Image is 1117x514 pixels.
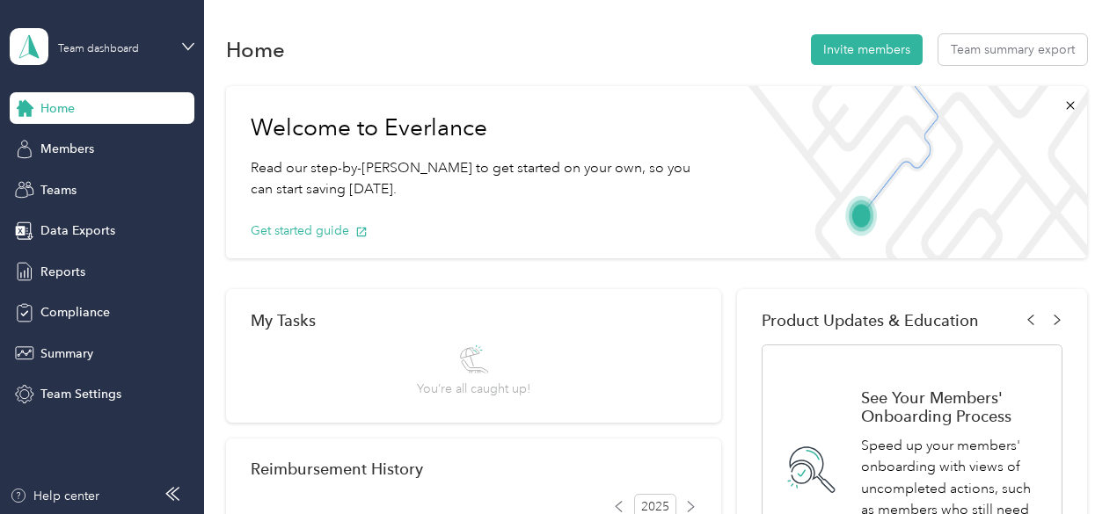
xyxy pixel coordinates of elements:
[10,487,99,505] button: Help center
[40,303,110,322] span: Compliance
[40,344,93,363] span: Summary
[861,388,1043,425] h1: See Your Members' Onboarding Process
[251,157,710,200] p: Read our step-by-[PERSON_NAME] to get started on your own, so you can start saving [DATE].
[811,34,923,65] button: Invite members
[58,44,139,54] div: Team dashboard
[40,99,75,118] span: Home
[762,311,979,329] span: Product Updates & Education
[40,181,77,199] span: Teams
[417,380,530,398] span: You’re all caught up!
[226,40,285,59] h1: Home
[40,140,94,158] span: Members
[251,114,710,142] h1: Welcome to Everlance
[40,263,85,281] span: Reports
[251,221,368,240] button: Get started guide
[251,311,697,329] div: My Tasks
[40,221,115,240] span: Data Exports
[938,34,1087,65] button: Team summary export
[251,460,423,478] h2: Reimbursement History
[40,385,121,403] span: Team Settings
[734,86,1086,258] img: Welcome to everlance
[1018,416,1117,514] iframe: Everlance-gr Chat Button Frame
